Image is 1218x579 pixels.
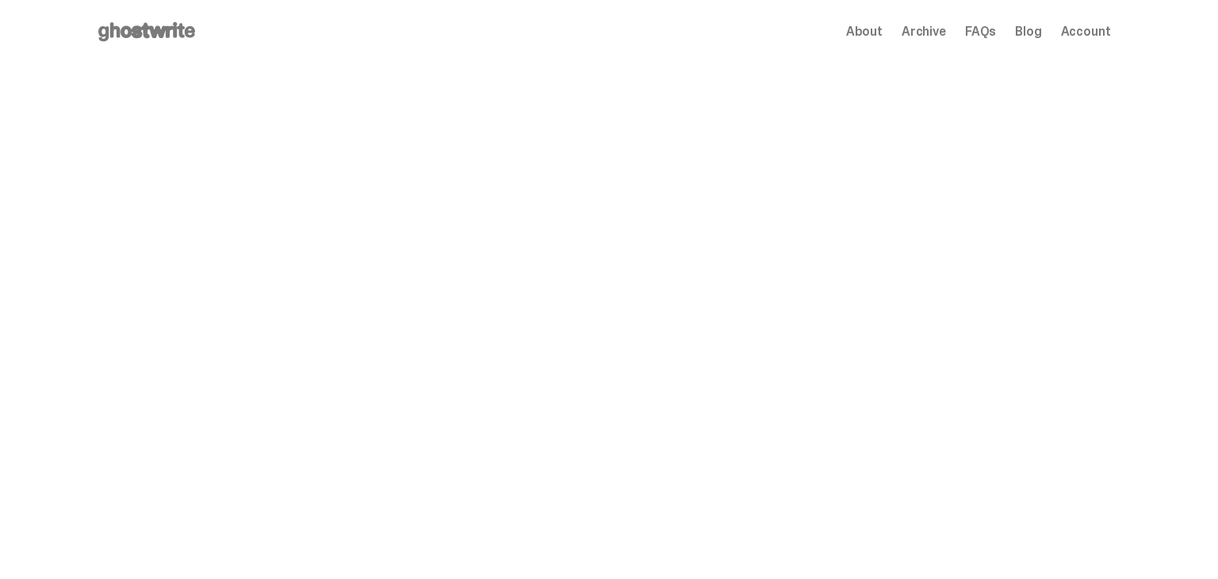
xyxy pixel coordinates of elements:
[846,25,883,38] a: About
[902,25,946,38] a: Archive
[1061,25,1111,38] a: Account
[965,25,996,38] a: FAQs
[1015,25,1041,38] a: Blog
